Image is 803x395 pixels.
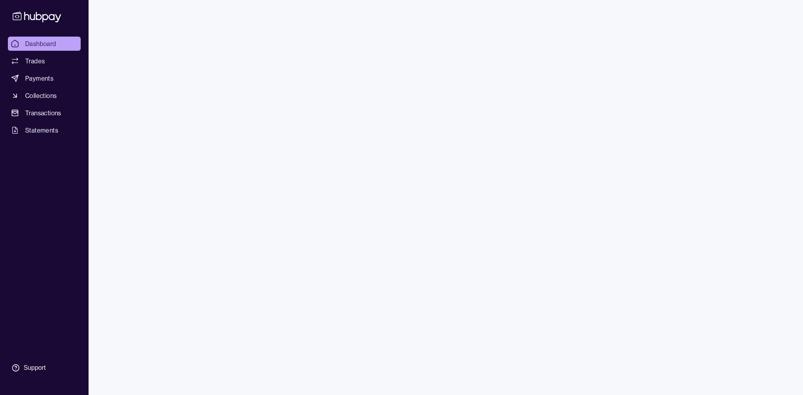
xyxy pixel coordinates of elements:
[8,54,81,68] a: Trades
[24,364,46,372] div: Support
[8,37,81,51] a: Dashboard
[25,74,54,83] span: Payments
[25,108,61,118] span: Transactions
[25,56,45,66] span: Trades
[25,91,57,100] span: Collections
[8,360,81,376] a: Support
[25,39,56,48] span: Dashboard
[8,71,81,85] a: Payments
[8,106,81,120] a: Transactions
[25,126,58,135] span: Statements
[8,123,81,137] a: Statements
[8,89,81,103] a: Collections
